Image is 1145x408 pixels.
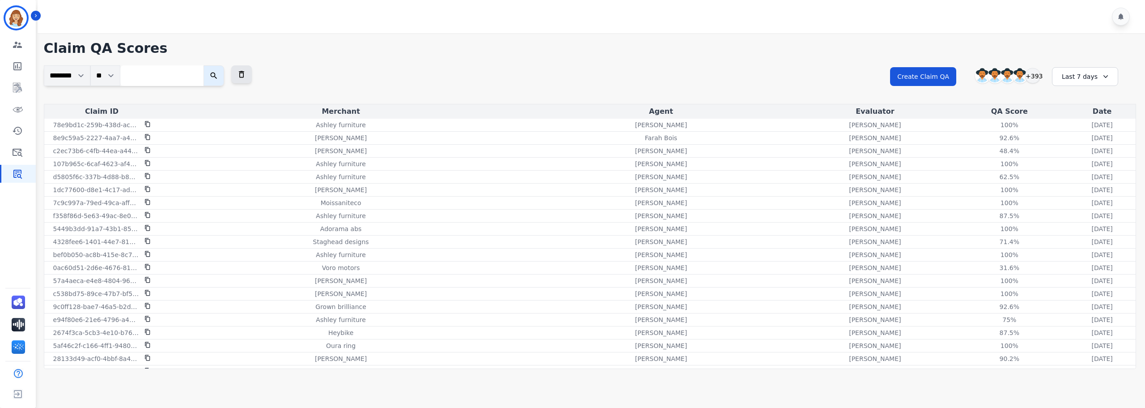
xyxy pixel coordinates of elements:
p: [PERSON_NAME] [635,302,687,311]
p: [PERSON_NAME] [635,354,687,363]
p: [PERSON_NAME] [849,224,901,233]
p: [PERSON_NAME] [849,367,901,376]
div: 62.5% [989,172,1030,181]
p: c2ec73b6-c4fb-44ea-a441-bad47e2e64c7 [53,146,139,155]
p: [PERSON_NAME] [635,263,687,272]
p: 107b965c-6caf-4623-af44-c363844841a2 [53,159,139,168]
p: [DATE] [1091,185,1112,194]
p: [PERSON_NAME] [635,328,687,337]
p: 1dc77600-d8e1-4c17-ad20-c57412d9e830 [53,185,139,194]
div: 100% [989,185,1030,194]
div: Claim ID [46,106,158,117]
p: [PERSON_NAME] [635,315,687,324]
div: Merchant [161,106,521,117]
p: Staghead designs [313,237,369,246]
p: Grown brilliance [315,302,366,311]
div: 87.5% [989,328,1030,337]
p: [DATE] [1091,211,1112,220]
div: 92.6% [989,302,1030,311]
div: 90.2% [989,354,1030,363]
p: bef0b050-ac8b-415e-8c7a-ed1330f4f300 [53,250,139,259]
div: Date [1070,106,1134,117]
p: Adorama abs [320,224,362,233]
p: Moissaniteco [321,198,361,207]
p: [PERSON_NAME] [635,198,687,207]
p: Voro motors [322,263,360,272]
p: [PERSON_NAME] [849,237,901,246]
p: [PERSON_NAME] [849,250,901,259]
p: 4328fee6-1401-44e7-814b-b81243b1c27a [53,237,139,246]
p: e94f80e6-21e6-4796-a4ad-845196c452d8 [53,315,139,324]
p: [PERSON_NAME] [849,133,901,142]
p: [DATE] [1091,120,1112,129]
div: 100% [989,198,1030,207]
p: [PERSON_NAME] [635,289,687,298]
p: [DATE] [1091,146,1112,155]
p: [DATE] [1091,263,1112,272]
p: [PERSON_NAME] [635,185,687,194]
p: [DATE] [1091,367,1112,376]
h1: Claim QA Scores [44,40,1136,56]
div: 100% [989,250,1030,259]
p: [DATE] [1091,224,1112,233]
p: [PERSON_NAME] [315,289,367,298]
p: [PERSON_NAME] [635,224,687,233]
p: [DATE] [1091,328,1112,337]
p: 5af46c2f-c166-4ff1-9480-6f09f0b3170e [53,341,139,350]
p: [PERSON_NAME] [849,198,901,207]
p: [PERSON_NAME] [849,341,901,350]
p: [PERSON_NAME] [315,276,367,285]
p: [PERSON_NAME] [315,367,367,376]
p: [PERSON_NAME] [849,276,901,285]
p: [PERSON_NAME] [315,185,367,194]
p: [DATE] [1091,198,1112,207]
p: [PERSON_NAME] [635,276,687,285]
p: [PERSON_NAME] [315,354,367,363]
p: [PERSON_NAME] [315,133,367,142]
p: [DATE] [1091,250,1112,259]
p: [PERSON_NAME] [849,302,901,311]
p: [PERSON_NAME] [849,289,901,298]
p: [PERSON_NAME] [315,146,367,155]
p: df1fda6b-5b18-436c-91b3-23e73455cf14 [53,367,139,376]
p: f358f86d-5e63-49ac-8e0e-848ffb51c150 [53,211,139,220]
p: [DATE] [1091,237,1112,246]
p: [PERSON_NAME] [849,146,901,155]
p: Ashley furniture [316,120,365,129]
div: 100% [989,289,1030,298]
p: [PERSON_NAME] [849,263,901,272]
p: 57a4aeca-e4e8-4804-96b6-bf39d7f1c307 [53,276,139,285]
div: 87.5% [989,211,1030,220]
p: [DATE] [1091,341,1112,350]
div: 100% [989,159,1030,168]
p: [DATE] [1091,133,1112,142]
div: 71.4% [989,237,1030,246]
p: 7c9c997a-79ed-49ca-aff4-79fa347dd423 [53,198,139,207]
img: Bordered avatar [5,7,27,29]
p: Ashley furniture [316,211,365,220]
div: 100% [989,276,1030,285]
p: [PERSON_NAME] [635,146,687,155]
div: Last 7 days [1052,67,1118,86]
p: [DATE] [1091,289,1112,298]
p: 2674f3ca-5cb3-4e10-b76d-b0a95febd2c4 [53,328,139,337]
p: Ashley furniture [316,315,365,324]
p: [PERSON_NAME] [635,172,687,181]
p: [PERSON_NAME] [849,159,901,168]
p: [PERSON_NAME] [849,328,901,337]
p: Ashley furniture [316,159,365,168]
p: [PERSON_NAME] [635,120,687,129]
p: 5449b3dd-91a7-43b1-85df-fab6e514bca5 [53,224,139,233]
p: 0ac60d51-2d6e-4676-8113-af5f42dde11d [53,263,139,272]
div: 50% [989,367,1030,376]
p: [PERSON_NAME] [635,341,687,350]
p: [PERSON_NAME] [849,120,901,129]
div: +393 [1025,68,1040,83]
p: [PERSON_NAME] [635,237,687,246]
div: Agent [524,106,798,117]
p: c538bd75-89ce-47b7-bf5d-794f8e18709f [53,289,139,298]
button: Create Claim QA [890,67,956,86]
p: Oura ring [326,341,356,350]
p: [PERSON_NAME] [849,315,901,324]
p: Ashley furniture [316,172,365,181]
